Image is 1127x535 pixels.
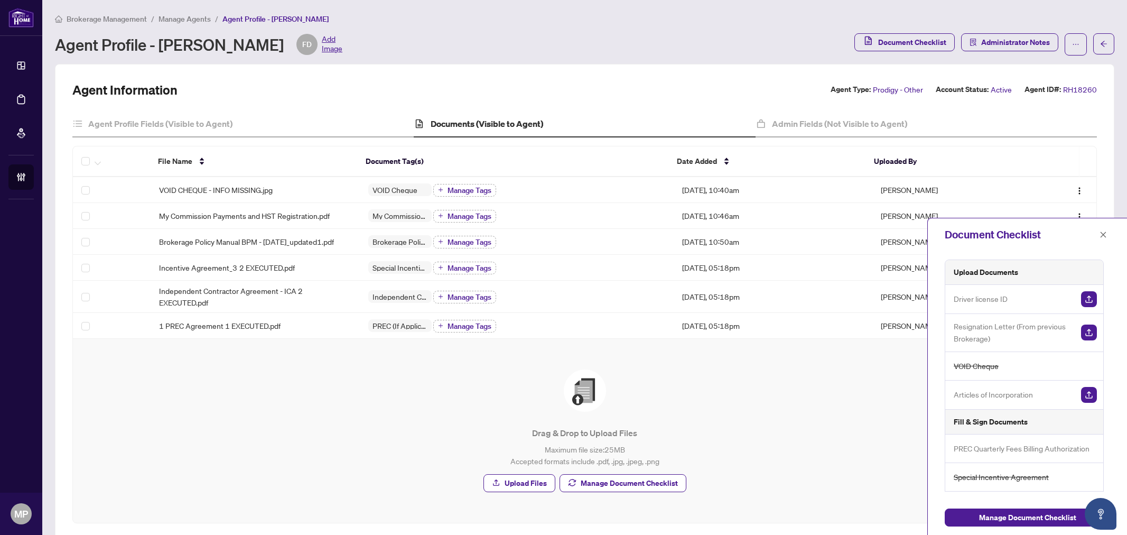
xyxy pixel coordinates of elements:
span: Brokerage Policy Manual BPM - [DATE]_updated1.pdf [159,236,334,247]
span: My Commission Payments and HST Registration [368,212,432,219]
span: Independent Contractor Agreement - ICA 2 EXECUTED.pdf [159,285,351,308]
span: Manage Document Checklist [979,509,1076,526]
img: File Upload [564,370,606,412]
span: Manage Tags [448,213,491,220]
span: Brokerage Policy Manual [368,238,432,245]
td: [DATE], 05:18pm [674,313,872,339]
button: Document Checklist [854,33,955,51]
span: Special Incentive Agreement [954,471,1049,483]
img: Logo [1075,213,1084,221]
div: Agent Profile - [PERSON_NAME] [55,34,342,55]
span: plus [438,187,443,192]
th: Date Added [668,146,865,177]
span: Upload Files [505,475,547,492]
h4: Agent Profile Fields (Visible to Agent) [88,117,232,130]
button: Manage Tags [433,262,496,274]
span: File UploadDrag & Drop to Upload FilesMaximum file size:25MBAccepted formats include .pdf, .jpg, ... [86,352,1084,510]
button: Manage Tags [433,320,496,333]
img: Upload Document [1081,325,1097,340]
span: Manage Tags [448,238,491,246]
span: plus [438,213,443,218]
td: [PERSON_NAME] [872,313,1029,339]
td: [DATE], 05:18pm [674,255,872,281]
button: Administrator Notes [961,33,1058,51]
span: Add Image [322,34,342,55]
td: [DATE], 10:40am [674,177,872,203]
button: Manage Tags [433,236,496,248]
span: home [55,15,62,23]
li: / [215,13,218,25]
img: Upload Document [1081,291,1097,307]
td: [PERSON_NAME] [872,281,1029,313]
span: PREC (If Applicable) [368,322,432,329]
span: Manage Tags [448,293,491,301]
label: Agent ID#: [1024,84,1061,96]
span: File Name [158,155,192,167]
li: / [151,13,154,25]
span: VOID CHEQUE - INFO MISSING.jpg [159,184,273,196]
span: Incentive Agreement_3 2 EXECUTED.pdf [159,262,295,273]
span: Resignation Letter (From previous Brokerage) [954,320,1073,345]
button: Manage Tags [433,291,496,303]
th: Uploaded By [865,146,1021,177]
div: Document Checklist [945,227,1096,243]
span: Independent Contractor Agreement [368,293,432,300]
td: [DATE], 10:46am [674,203,872,229]
span: Manage Tags [448,187,491,194]
img: logo [8,8,34,27]
span: My Commission Payments and HST Registration.pdf [159,210,330,222]
span: MP [14,506,28,521]
span: plus [438,265,443,270]
span: Driver license ID [954,293,1008,305]
span: Manage Agents [159,14,211,24]
td: [PERSON_NAME] [872,177,1029,203]
button: Manage Tags [433,184,496,197]
span: solution [970,39,977,46]
th: Document Tag(s) [357,146,668,177]
td: [PERSON_NAME] [872,229,1029,255]
p: Maximum file size: 25 MB Accepted formats include .pdf, .jpg, .jpeg, .png [94,444,1075,467]
span: Manage Tags [448,322,491,330]
span: FD [302,39,312,50]
button: Upload Files [483,474,555,492]
th: File Name [150,146,357,177]
span: 1 PREC Agreement 1 EXECUTED.pdf [159,320,281,331]
span: Manage Tags [448,264,491,272]
span: Agent Profile - [PERSON_NAME] [222,14,329,24]
label: Account Status: [936,84,989,96]
button: Manage Document Checklist [945,509,1110,527]
h4: Admin Fields (Not Visible to Agent) [772,117,907,130]
h2: Agent Information [72,81,178,98]
h4: Documents (Visible to Agent) [431,117,543,130]
img: Logo [1075,187,1084,195]
td: [DATE], 05:18pm [674,281,872,313]
span: VOID Cheque [368,186,422,193]
span: Brokerage Management [67,14,147,24]
p: Drag & Drop to Upload Files [94,427,1075,439]
button: Logo [1071,181,1088,198]
button: Manage Tags [433,210,496,223]
img: Upload Document [1081,387,1097,403]
td: [PERSON_NAME] [872,203,1029,229]
button: Manage Document Checklist [560,474,686,492]
span: plus [438,323,443,328]
td: [PERSON_NAME] [872,255,1029,281]
span: Date Added [677,155,717,167]
h5: Upload Documents [954,266,1018,278]
span: arrow-left [1100,40,1107,48]
span: Active [991,84,1012,96]
span: VOID Cheque [954,360,999,372]
span: Document Checklist [878,34,946,51]
h5: Fill & Sign Documents [954,416,1028,428]
button: Open asap [1085,498,1116,530]
span: Articles of Incorporation [954,389,1033,401]
td: [DATE], 10:50am [674,229,872,255]
span: plus [438,294,443,299]
span: PREC Quarterly Fees Billing Authorization [954,442,1089,455]
span: close [1100,231,1107,238]
span: Administrator Notes [981,34,1050,51]
button: Logo [1071,207,1088,224]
